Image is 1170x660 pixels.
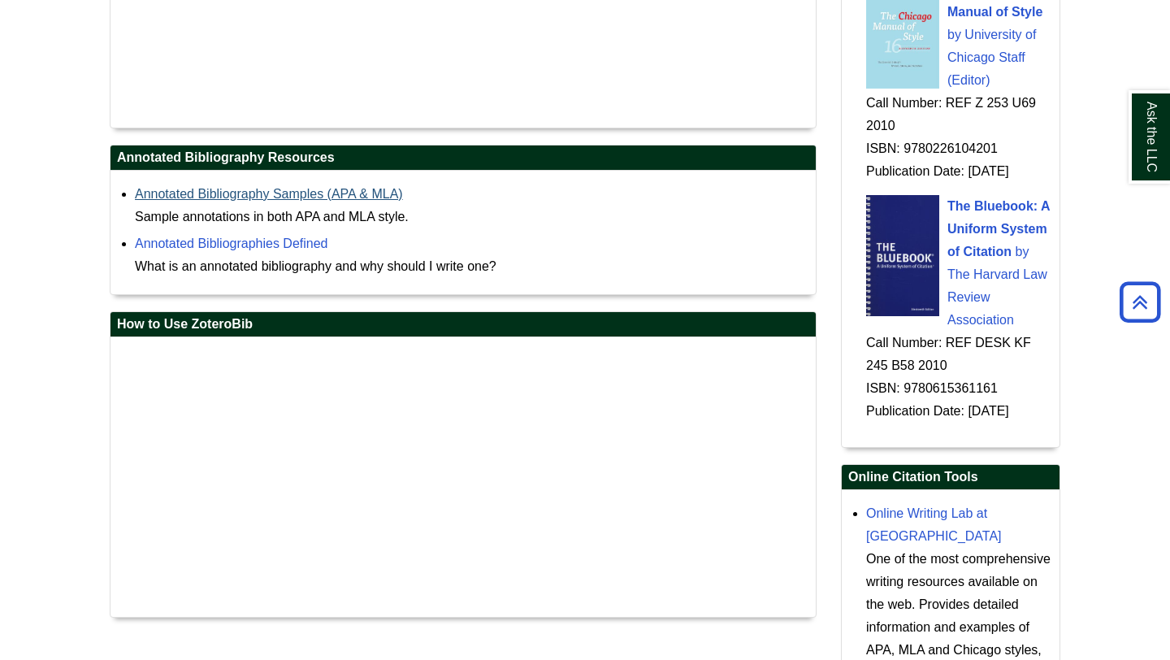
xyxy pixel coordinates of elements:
a: The Bluebook: A Uniform System of Citation by The Harvard Law Review Association [947,199,1050,327]
div: Call Number: REF Z 253 U69 2010 [866,92,1051,137]
div: Publication Date: [DATE] [866,160,1051,183]
h2: Online Citation Tools [842,465,1059,490]
span: University of Chicago Staff (Editor) [947,28,1036,87]
a: Annotated Bibliographies Defined [135,237,328,250]
a: Annotated Bibliography Samples (APA & MLA) [135,187,403,201]
div: Call Number: REF DESK KF 245 B58 2010 [866,332,1051,377]
div: ISBN: 9780615361161 [866,377,1051,400]
div: ISBN: 9780226104201 [866,137,1051,160]
span: by [1016,245,1029,258]
a: Back to Top [1114,291,1166,313]
span: by [947,28,961,41]
a: Online Writing Lab at [GEOGRAPHIC_DATA] [866,506,1002,543]
h2: Annotated Bibliography Resources [110,145,816,171]
div: What is an annotated bibliography and why should I write one? [135,255,808,278]
div: Sample annotations in both APA and MLA style. [135,206,808,228]
span: The Bluebook: A Uniform System of Citation [947,199,1050,258]
h2: How to Use ZoteroBib [110,312,816,337]
span: The Harvard Law Review Association [947,267,1047,327]
div: Publication Date: [DATE] [866,400,1051,423]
